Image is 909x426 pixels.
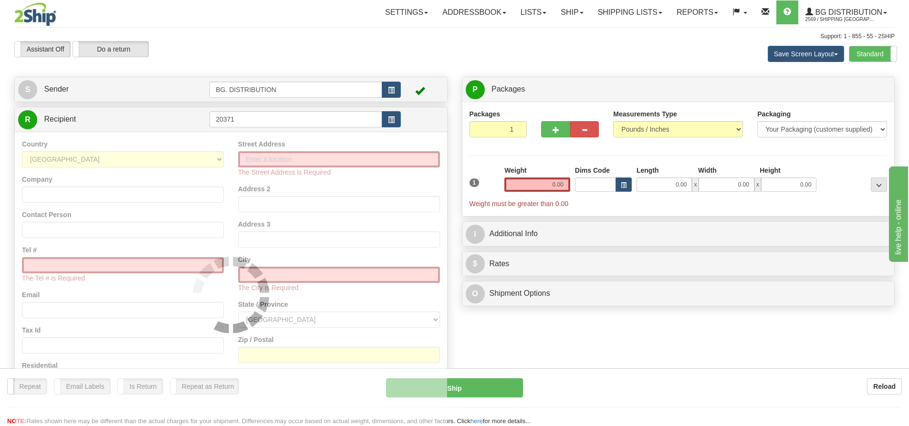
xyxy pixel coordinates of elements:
span: Packages [491,85,525,93]
span: S [18,80,37,99]
span: Weight must be greater than 0.00 [470,200,569,208]
span: $ [466,254,485,273]
a: S Sender [18,80,209,99]
span: BG Distribution [813,8,882,16]
label: Measurements Type [613,109,677,119]
span: 2569 / Shipping [GEOGRAPHIC_DATA] [805,15,877,24]
label: Weight [504,166,526,175]
label: Standard [849,46,897,62]
label: Width [698,166,717,175]
label: Packaging [757,109,791,119]
div: live help - online [7,6,88,17]
input: Recipient Id [209,111,382,127]
iframe: chat widget [887,164,908,261]
span: I [466,225,485,244]
label: Dims Code [575,166,610,175]
b: Reload [873,383,896,390]
a: Ship [554,0,590,24]
a: R Recipient [18,110,188,129]
label: Packages [470,109,501,119]
a: Addressbook [435,0,513,24]
span: x [754,177,761,192]
label: Assistant Off [15,42,70,57]
a: Shipping lists [591,0,669,24]
a: Settings [378,0,435,24]
label: Do a return [73,42,148,57]
label: Height [760,166,781,175]
button: Save Screen Layout [768,46,844,62]
a: IAdditional Info [466,224,891,244]
span: 1 [470,178,480,187]
span: Sender [44,85,69,93]
a: Reports [669,0,725,24]
button: Reload [867,378,902,395]
button: Ship [386,378,523,397]
span: P [466,80,485,99]
div: ... [871,177,887,192]
span: x [692,177,699,192]
input: Sender Id [209,82,382,98]
div: Support: 1 - 855 - 55 - 2SHIP [14,32,895,41]
span: O [466,284,485,303]
a: OShipment Options [466,284,891,303]
span: Recipient [44,115,76,123]
a: here [470,417,483,425]
img: loader.gif [193,257,269,333]
a: $Rates [466,254,891,274]
span: R [18,110,37,129]
img: logo2569.jpg [14,2,56,26]
a: Lists [513,0,554,24]
label: Length [637,166,659,175]
a: BG Distribution 2569 / Shipping [GEOGRAPHIC_DATA] [798,0,894,24]
a: P Packages [466,80,891,99]
span: NOTE: [7,417,26,425]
